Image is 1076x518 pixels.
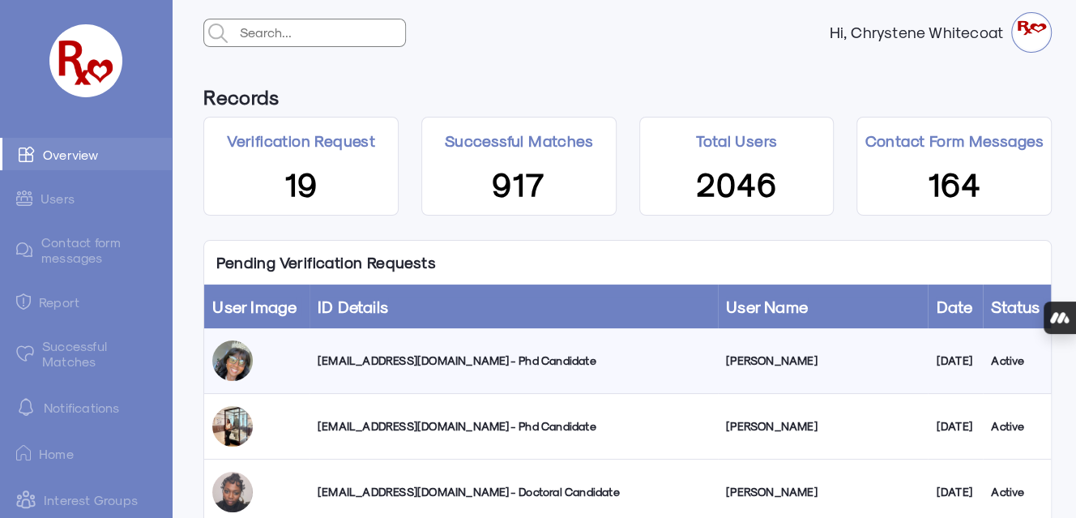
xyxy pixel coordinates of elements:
span: 19 [284,162,318,203]
div: [DATE] [936,418,975,435]
p: Pending Verification Requests [204,241,448,285]
img: vms0hidhgpcys4xplw3w.jpg [212,340,253,381]
img: admin-search.svg [204,19,232,47]
div: Active [991,484,1043,500]
img: intrestGropus.svg [16,490,36,509]
h6: Records [203,77,279,117]
img: admin-ic-overview.svg [19,146,35,162]
strong: Hi, Chrystene Whitecoat [829,24,1011,41]
input: Search... [236,19,405,45]
img: notification-default-white.svg [16,397,36,417]
p: Total Users [696,130,777,152]
div: Active [991,353,1043,369]
p: Contact Form Messages [865,130,1043,152]
div: [EMAIL_ADDRESS][DOMAIN_NAME] - Doctoral Candidate [318,484,710,500]
a: User Image [212,297,297,316]
img: hdbqvravqcfdasirpddj.jpg [212,406,253,447]
a: User Name [726,297,808,316]
img: ic-home.png [16,445,31,461]
img: admin-ic-users.svg [16,191,32,206]
div: [EMAIL_ADDRESS][DOMAIN_NAME] - Phd Candidate [318,353,710,369]
span: 2046 [696,162,777,203]
div: [DATE] [936,484,975,500]
img: xmcobzlhaaalm43vaucm.jpg [212,472,253,512]
img: admin-ic-report.svg [16,293,31,310]
div: [PERSON_NAME] [726,418,920,435]
a: Date [936,297,972,316]
a: Status [991,297,1040,316]
span: 917 [492,162,545,203]
div: [DATE] [936,353,975,369]
p: Successful Matches [445,130,593,152]
img: admin-ic-contact-message.svg [16,242,33,258]
div: [PERSON_NAME] [726,484,920,500]
a: ID Details [318,297,388,316]
div: [EMAIL_ADDRESS][DOMAIN_NAME] - Phd Candidate [318,418,710,435]
img: matched.svg [16,345,34,362]
div: Active [991,418,1043,435]
div: [PERSON_NAME] [726,353,920,369]
p: Verification Request [227,130,375,152]
span: 164 [928,162,981,203]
